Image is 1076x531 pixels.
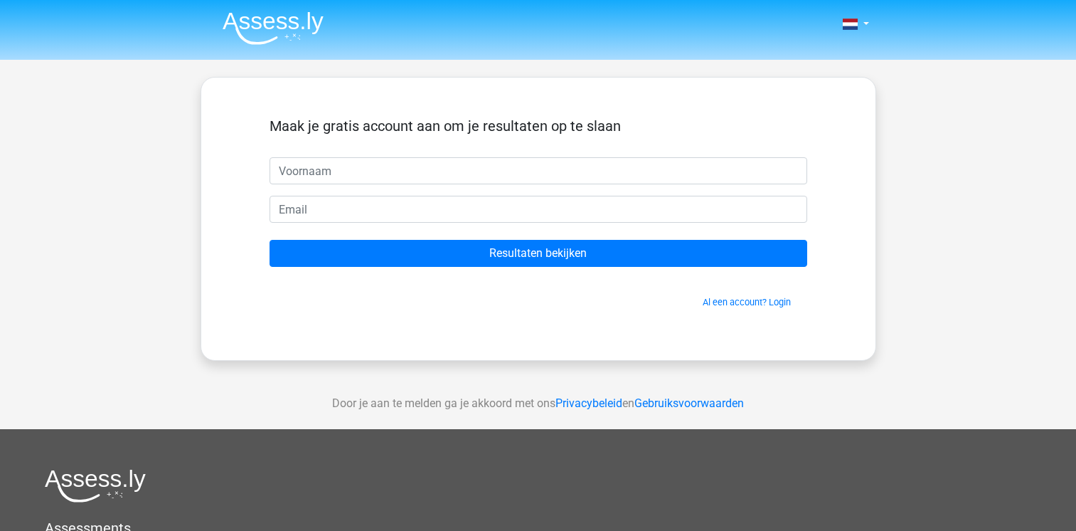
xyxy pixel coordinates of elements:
img: Assessly logo [45,469,146,503]
input: Resultaten bekijken [270,240,807,267]
input: Voornaam [270,157,807,184]
a: Privacybeleid [555,396,622,410]
h5: Maak je gratis account aan om je resultaten op te slaan [270,117,807,135]
a: Al een account? Login [703,297,791,307]
img: Assessly [223,11,324,45]
a: Gebruiksvoorwaarden [634,396,744,410]
input: Email [270,196,807,223]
